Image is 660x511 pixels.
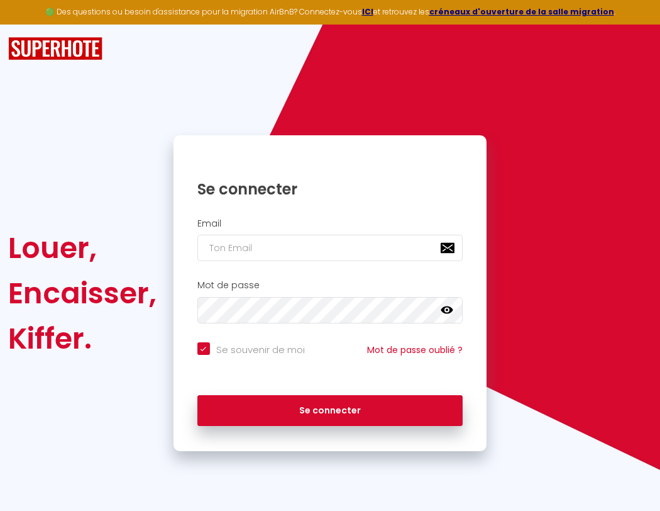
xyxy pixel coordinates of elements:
[8,225,157,271] div: Louer,
[197,179,463,199] h1: Se connecter
[367,344,463,356] a: Mot de passe oublié ?
[197,395,463,427] button: Se connecter
[8,37,102,60] img: SuperHote logo
[429,6,614,17] a: créneaux d'ouverture de la salle migration
[197,280,463,291] h2: Mot de passe
[8,271,157,316] div: Encaisser,
[197,235,463,261] input: Ton Email
[197,218,463,229] h2: Email
[362,6,373,17] a: ICI
[8,316,157,361] div: Kiffer.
